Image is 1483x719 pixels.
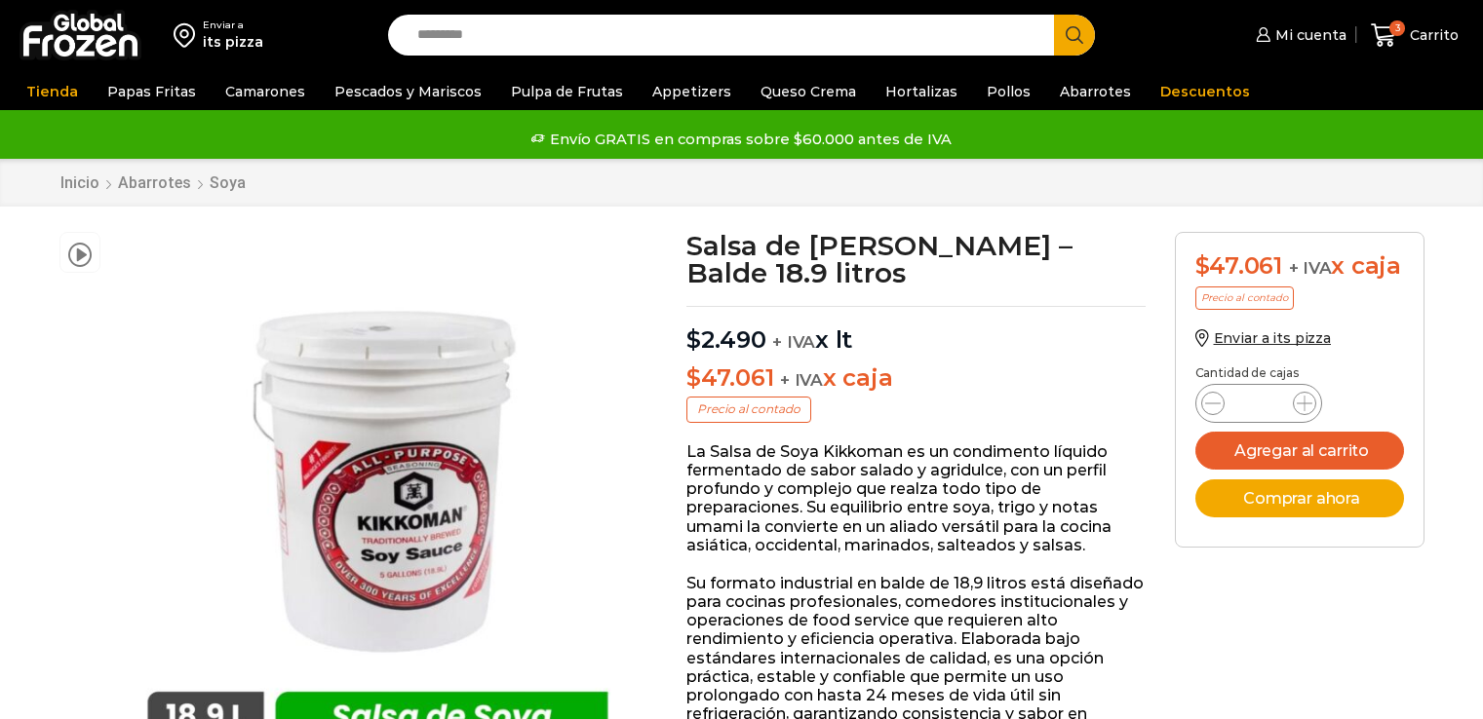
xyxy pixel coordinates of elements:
div: x caja [1195,252,1404,281]
a: Abarrotes [117,173,192,192]
a: Pulpa de Frutas [501,73,633,110]
a: Camarones [215,73,315,110]
nav: Breadcrumb [59,173,247,192]
h1: Salsa de [PERSON_NAME] – Balde 18.9 litros [686,232,1146,286]
bdi: 47.061 [686,363,773,392]
p: Cantidad de cajas [1195,366,1404,380]
div: its pizza [203,32,263,52]
bdi: 2.490 [686,325,766,354]
button: Agregar al carrito [1195,432,1404,470]
span: + IVA [780,370,823,390]
a: Soya [209,173,247,192]
a: Enviar a its pizza [1195,329,1331,347]
p: La Salsa de Soya Kikkoman es un condimento líquido fermentado de sabor salado y agridulce, con un... [686,442,1146,554]
span: $ [686,325,701,354]
a: Tienda [17,73,88,110]
a: Queso Crema [751,73,866,110]
span: 3 [1389,20,1405,36]
a: Papas Fritas [98,73,206,110]
img: address-field-icon.svg [174,19,203,52]
span: + IVA [772,332,815,352]
span: $ [686,363,701,392]
span: + IVA [1289,258,1332,278]
a: Hortalizas [876,73,967,110]
span: $ [1195,251,1210,280]
span: Mi cuenta [1270,25,1346,45]
a: Appetizers [643,73,741,110]
p: Precio al contado [1195,286,1294,310]
p: x lt [686,306,1146,355]
button: Comprar ahora [1195,479,1404,517]
a: Pollos [977,73,1040,110]
a: Inicio [59,173,100,192]
a: Descuentos [1151,73,1260,110]
span: Carrito [1405,25,1459,45]
button: Search button [1054,15,1095,56]
p: Precio al contado [686,397,811,422]
span: Enviar a its pizza [1214,329,1331,347]
bdi: 47.061 [1195,251,1282,280]
a: Mi cuenta [1251,16,1346,55]
input: Product quantity [1240,390,1277,417]
div: Enviar a [203,19,263,32]
a: 3 Carrito [1366,13,1463,58]
a: Abarrotes [1050,73,1141,110]
a: Pescados y Mariscos [325,73,491,110]
p: x caja [686,364,1146,393]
